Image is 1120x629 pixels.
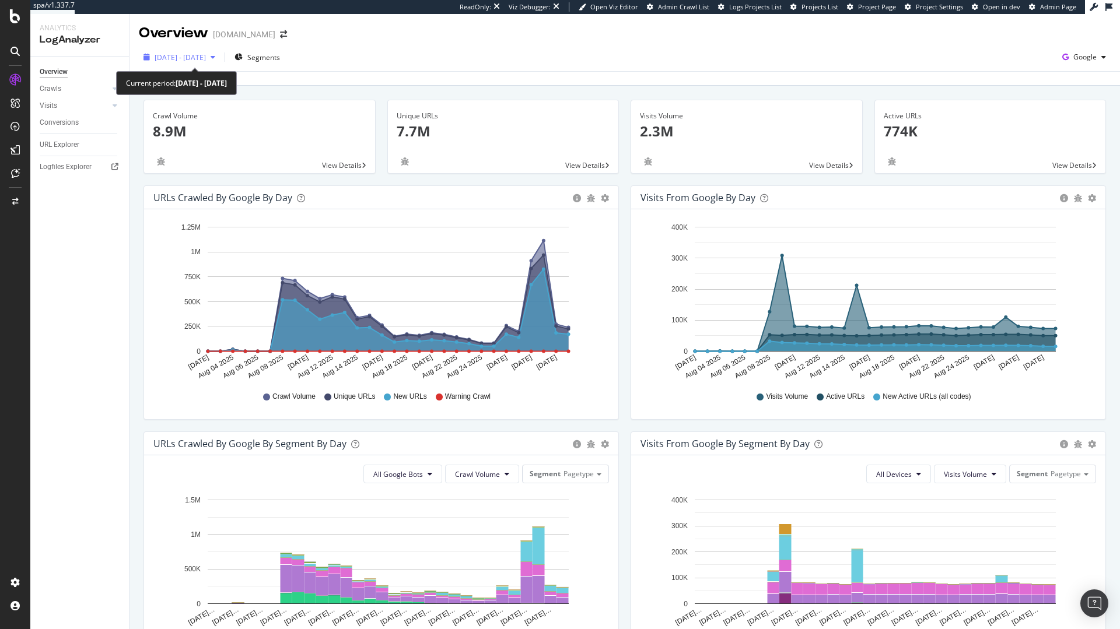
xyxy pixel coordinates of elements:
[579,2,638,12] a: Open Viz Editor
[934,465,1006,483] button: Visits Volume
[1060,440,1068,448] div: circle-info
[191,248,201,256] text: 1M
[718,2,782,12] a: Logs Projects List
[565,160,605,170] span: View Details
[801,2,838,11] span: Projects List
[1040,2,1076,11] span: Admin Page
[445,392,491,402] span: Warning Crawl
[40,161,121,173] a: Logfiles Explorer
[884,111,1097,121] div: Active URLs
[783,353,821,380] text: Aug 12 2025
[153,219,605,381] svg: A chart.
[321,353,359,380] text: Aug 14 2025
[184,565,201,574] text: 500K
[563,469,594,479] span: Pagetype
[1051,469,1081,479] span: Pagetype
[373,469,423,479] span: All Google Bots
[363,465,442,483] button: All Google Bots
[40,83,109,95] a: Crawls
[126,76,227,90] div: Current period:
[857,353,896,380] text: Aug 18 2025
[1088,440,1096,448] div: gear
[40,100,57,112] div: Visits
[809,160,849,170] span: View Details
[40,139,79,151] div: URL Explorer
[246,353,285,380] text: Aug 08 2025
[671,285,688,293] text: 200K
[296,353,334,380] text: Aug 12 2025
[729,2,782,11] span: Logs Projects List
[640,219,1092,381] svg: A chart.
[40,117,121,129] a: Conversions
[1058,48,1111,66] button: Google
[153,192,292,203] div: URLs Crawled by Google by day
[1052,160,1092,170] span: View Details
[411,353,434,371] text: [DATE]
[153,438,346,449] div: URLs Crawled by Google By Segment By Day
[191,530,201,539] text: 1M
[185,496,201,504] text: 1.5M
[876,469,912,479] span: All Devices
[153,493,605,628] svg: A chart.
[997,353,1020,371] text: [DATE]
[601,440,609,448] div: gear
[460,2,491,12] div: ReadOnly:
[1022,353,1045,371] text: [DATE]
[590,2,638,11] span: Open Viz Editor
[40,23,120,33] div: Analytics
[184,298,201,306] text: 500K
[671,574,688,582] text: 100K
[40,161,92,173] div: Logfiles Explorer
[393,392,426,402] span: New URLs
[153,111,366,121] div: Crawl Volume
[1080,589,1108,617] div: Open Intercom Messenger
[420,353,459,380] text: Aug 22 2025
[671,496,688,504] text: 400K
[640,111,853,121] div: Visits Volume
[884,121,1097,141] p: 774K
[286,353,310,371] text: [DATE]
[972,353,996,371] text: [DATE]
[397,111,610,121] div: Unique URLs
[509,2,551,12] div: Viz Debugger:
[272,392,316,402] span: Crawl Volume
[573,440,581,448] div: circle-info
[932,353,971,380] text: Aug 24 2025
[221,353,260,380] text: Aug 06 2025
[898,353,921,371] text: [DATE]
[905,2,963,12] a: Project Settings
[535,353,558,371] text: [DATE]
[848,353,871,371] text: [DATE]
[684,347,688,356] text: 0
[640,493,1092,628] div: A chart.
[139,23,208,43] div: Overview
[397,121,610,141] p: 7.7M
[808,353,846,380] text: Aug 14 2025
[674,353,697,371] text: [DATE]
[153,121,366,141] p: 8.9M
[733,353,772,380] text: Aug 08 2025
[916,2,963,11] span: Project Settings
[1017,469,1048,479] span: Segment
[197,600,201,608] text: 0
[40,100,109,112] a: Visits
[647,2,709,12] a: Admin Crawl List
[640,157,656,166] div: bug
[230,48,285,66] button: Segments
[883,392,971,402] span: New Active URLs (all codes)
[1088,194,1096,202] div: gear
[640,121,853,141] p: 2.3M
[213,29,275,40] div: [DOMAIN_NAME]
[671,254,688,262] text: 300K
[944,469,987,479] span: Visits Volume
[983,2,1020,11] span: Open in dev
[247,52,280,62] span: Segments
[1074,440,1082,448] div: bug
[708,353,747,380] text: Aug 06 2025
[587,194,595,202] div: bug
[485,353,509,371] text: [DATE]
[40,66,68,78] div: Overview
[510,353,533,371] text: [DATE]
[139,48,220,66] button: [DATE] - [DATE]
